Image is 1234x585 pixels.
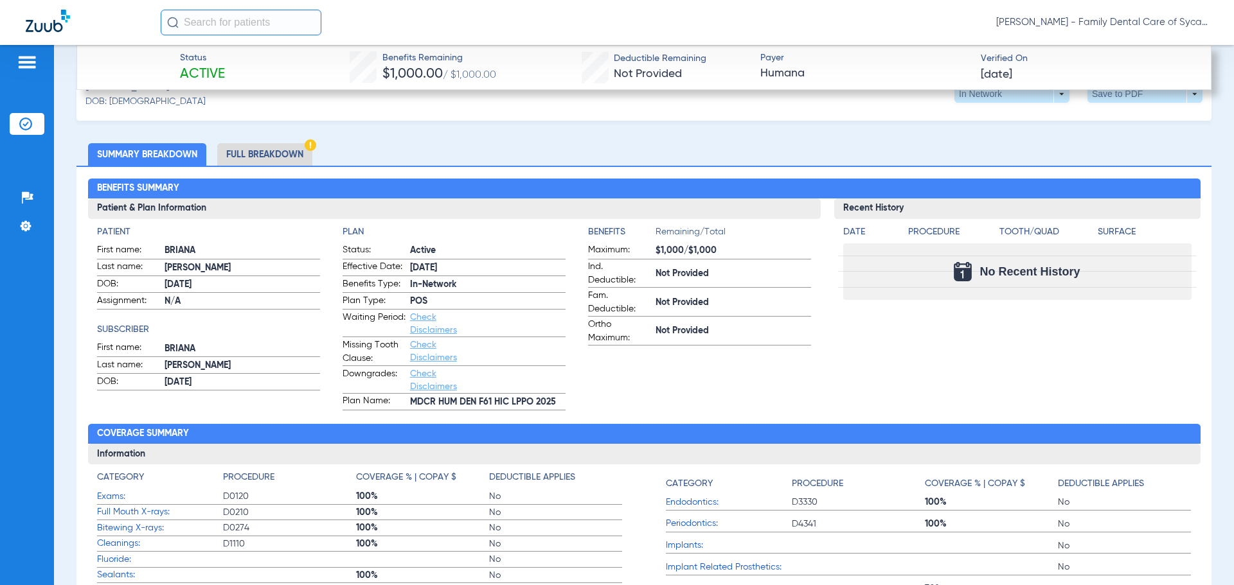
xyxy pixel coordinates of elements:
span: Cleanings: [97,537,223,550]
span: 100% [356,521,489,534]
span: BRIANA [165,244,320,258]
app-breakdown-title: Surface [1098,225,1192,243]
span: No [1058,561,1191,573]
span: Status [180,51,225,65]
span: Not Provided [614,68,682,80]
span: / $1,000.00 [443,70,496,80]
span: Plan Type: [343,294,406,310]
app-breakdown-title: Coverage % | Copay $ [925,471,1058,494]
span: No [489,537,622,550]
span: Sealants: [97,568,223,582]
h4: Deductible Applies [489,471,575,484]
span: 100% [356,506,489,519]
span: Endodontics: [666,496,792,509]
span: No [489,506,622,519]
span: D0274 [223,521,356,534]
button: In Network [954,85,1069,103]
span: Not Provided [656,267,811,281]
h4: Coverage % | Copay $ [925,477,1025,491]
a: Check Disclaimers [410,313,457,335]
span: No [1058,518,1191,530]
app-breakdown-title: Benefits [588,225,656,243]
h4: Benefits [588,225,656,239]
h4: Category [97,471,144,484]
img: Hazard [305,139,316,151]
span: 100% [356,490,489,503]
h4: Category [666,477,713,491]
span: Remaining/Total [656,225,811,243]
span: $1,000/$1,000 [656,244,811,258]
h4: Plan [343,225,566,239]
span: Waiting Period: [343,311,406,336]
h3: Recent History [834,198,1201,219]
span: DOB: [97,277,160,293]
span: Not Provided [656,296,811,310]
h2: Coverage Summary [88,424,1201,444]
span: Fluoride: [97,553,223,566]
h4: Tooth/Quad [999,225,1093,239]
span: Benefits Remaining [382,51,496,65]
span: Payer [760,51,970,65]
span: Verified On [981,52,1190,65]
span: [DATE] [410,261,566,275]
h4: Procedure [223,471,274,484]
app-breakdown-title: Procedure [223,471,356,489]
span: No Recent History [979,265,1080,278]
span: Deductible Remaining [614,52,706,65]
button: Save to PDF [1087,85,1203,103]
span: DOB: [97,375,160,390]
span: [PERSON_NAME] [165,261,320,275]
span: Humana [760,65,970,82]
a: Check Disclaimers [410,369,457,391]
span: DOB: [DEMOGRAPHIC_DATA] [85,95,206,109]
img: hamburger-icon [17,55,37,70]
span: 100% [356,537,489,550]
span: 100% [925,496,1058,509]
span: [PERSON_NAME] [165,359,320,372]
span: [PERSON_NAME] - Family Dental Care of Sycamore [996,16,1208,29]
li: Full Breakdown [217,143,312,166]
h4: Subscriber [97,323,320,336]
h4: Patient [97,225,320,239]
span: Full Mouth X-rays: [97,505,223,519]
span: Ortho Maximum: [588,318,651,345]
span: No [489,490,622,503]
span: Status: [343,243,406,259]
img: Zuub Logo [26,10,70,32]
span: No [1058,496,1191,509]
h4: Coverage % | Copay $ [356,471,456,484]
span: Ind. Deductible: [588,260,651,287]
span: Active [180,65,225,83]
app-breakdown-title: Category [666,471,792,494]
span: MDCR HUM DEN F61 HIC LPPO 2025 [410,396,566,409]
span: No [489,553,622,566]
li: Summary Breakdown [88,143,206,166]
app-breakdown-title: Date [843,225,897,243]
span: Last name: [97,260,160,275]
h4: Date [843,225,897,239]
span: [DATE] [165,376,320,389]
img: Search Icon [167,17,179,28]
span: No [1058,539,1191,552]
app-breakdown-title: Deductible Applies [1058,471,1191,494]
span: First name: [97,243,160,259]
span: D3330 [792,496,925,509]
app-breakdown-title: Deductible Applies [489,471,622,489]
span: D0210 [223,506,356,519]
span: Downgrades: [343,367,406,393]
span: $1,000.00 [382,67,443,81]
app-breakdown-title: Category [97,471,223,489]
input: Search for patients [161,10,321,35]
span: No [489,569,622,582]
span: 100% [925,518,1058,530]
app-breakdown-title: Procedure [792,471,925,494]
span: No [489,521,622,534]
span: 100% [356,569,489,582]
img: Calendar [954,262,972,281]
span: D0120 [223,490,356,503]
span: [DATE] [981,67,1012,83]
app-breakdown-title: Procedure [908,225,996,243]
